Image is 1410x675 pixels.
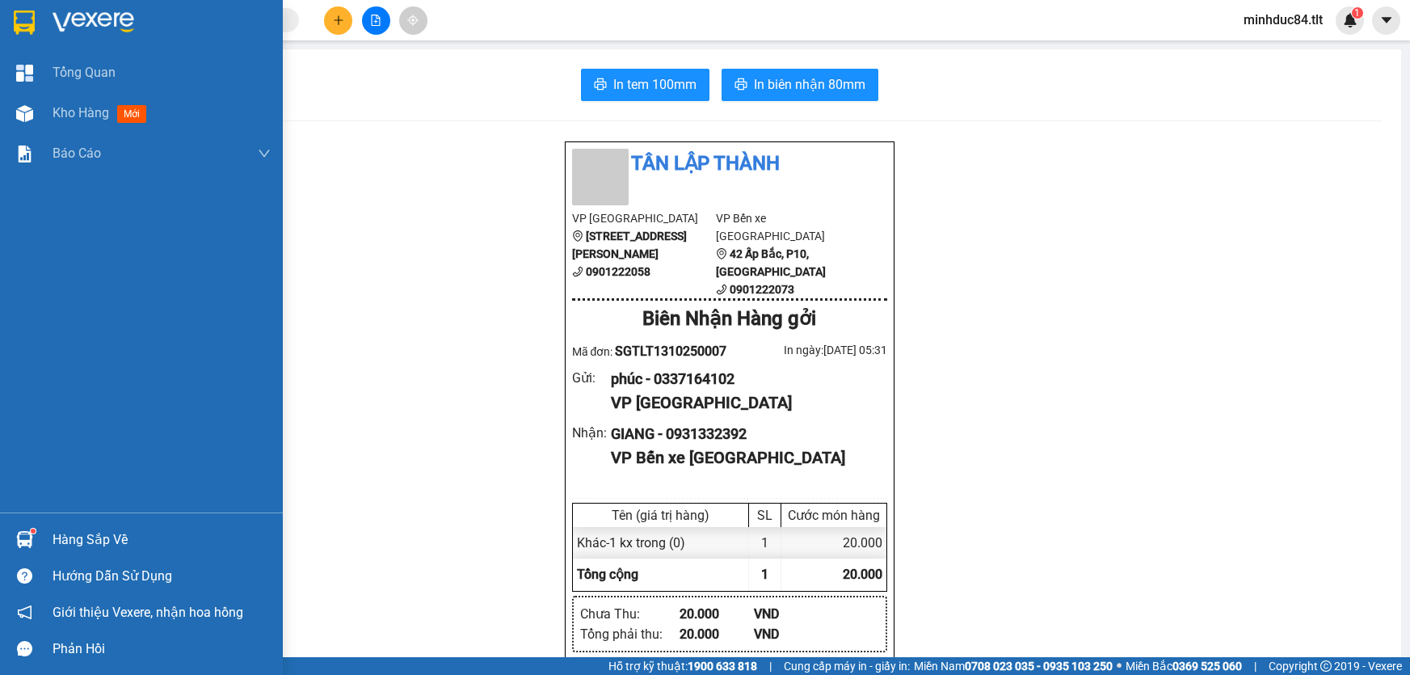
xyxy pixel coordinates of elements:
div: Chưa Thu : [580,604,680,624]
span: Miền Nam [914,657,1113,675]
span: minhduc84.tlt [1231,10,1336,30]
span: notification [17,605,32,620]
span: question-circle [17,568,32,584]
button: aim [399,6,427,35]
div: In ngày: [DATE] 05:31 [730,341,887,359]
span: environment [716,248,727,259]
sup: 1 [1352,7,1363,19]
span: phone [572,266,583,277]
div: GIANG - 0931332392 [611,423,873,445]
div: Hàng sắp về [53,528,271,552]
span: file-add [370,15,381,26]
img: solution-icon [16,146,33,162]
span: Giới thiệu Vexere, nhận hoa hồng [53,602,243,622]
b: [STREET_ADDRESS][PERSON_NAME] [572,230,687,260]
div: Hướng dẫn sử dụng [53,564,271,589]
span: SGTLT1310250007 [615,344,726,359]
span: phone [716,284,727,295]
span: printer [734,78,747,93]
div: VND [754,604,829,624]
div: 20.000 [781,527,886,559]
div: VND [754,624,829,644]
div: 20.000 [680,604,755,624]
b: 42 Ấp Bắc, P10, [GEOGRAPHIC_DATA] [716,247,826,278]
span: Hỗ trợ kỹ thuật: [608,657,757,675]
span: | [769,657,772,675]
span: Tổng cộng [577,567,638,582]
img: warehouse-icon [16,531,33,548]
img: logo-vxr [14,11,35,35]
span: copyright [1320,660,1332,672]
div: Cước món hàng [785,508,882,523]
b: 0901222058 [586,265,650,278]
strong: 0369 525 060 [1172,660,1242,673]
span: caret-down [1379,13,1394,27]
span: mới [117,105,146,123]
span: Cung cấp máy in - giấy in: [784,657,910,675]
div: Tên (giá trị hàng) [577,508,744,523]
span: In tem 100mm [613,74,697,95]
div: Tổng phải thu : [580,624,680,644]
div: Gửi : [572,368,612,388]
div: phúc - 0337164102 [611,368,873,390]
li: VP [GEOGRAPHIC_DATA] [572,209,717,227]
img: warehouse-icon [16,105,33,122]
li: VP Bến xe [GEOGRAPHIC_DATA] [716,209,861,245]
div: 20.000 [680,624,755,644]
span: plus [333,15,344,26]
button: file-add [362,6,390,35]
span: Báo cáo [53,143,101,163]
span: down [258,147,271,160]
div: Phản hồi [53,637,271,661]
button: plus [324,6,352,35]
button: printerIn tem 100mm [581,69,709,101]
span: Kho hàng [53,105,109,120]
span: | [1254,657,1256,675]
div: 1 [749,527,781,559]
div: SL [753,508,777,523]
span: aim [407,15,419,26]
div: Nhận : [572,423,612,443]
span: environment [572,230,583,242]
span: message [17,641,32,656]
button: caret-down [1372,6,1400,35]
div: Mã đơn: [572,341,730,361]
div: VP [GEOGRAPHIC_DATA] [611,390,873,416]
strong: 0708 023 035 - 0935 103 250 [965,660,1113,673]
span: Khác - 1 kx trong (0) [577,535,685,551]
span: Tổng Quan [53,62,116,82]
b: 0901222073 [730,283,794,296]
div: Biên Nhận Hàng gởi [572,304,887,335]
span: 1 [1354,7,1360,19]
img: dashboard-icon [16,65,33,82]
div: VP Bến xe [GEOGRAPHIC_DATA] [611,445,873,470]
img: icon-new-feature [1343,13,1357,27]
sup: 1 [31,529,36,534]
span: 20.000 [843,567,882,582]
button: printerIn biên nhận 80mm [722,69,878,101]
span: Miền Bắc [1126,657,1242,675]
span: In biên nhận 80mm [754,74,865,95]
li: Tân Lập Thành [572,149,887,179]
span: 1 [761,567,768,582]
span: ⚪️ [1117,663,1122,669]
strong: 1900 633 818 [688,660,757,673]
span: printer [594,78,607,93]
